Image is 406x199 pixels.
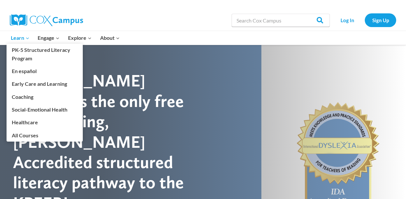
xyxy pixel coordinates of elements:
button: Child menu of Learn [7,31,34,45]
a: Healthcare [7,116,83,129]
a: Social-Emotional Health [7,103,83,116]
a: PK-5 Structured Literacy Program [7,44,83,65]
a: All Courses [7,129,83,141]
button: Child menu of Explore [64,31,96,45]
button: Child menu of About [96,31,124,45]
a: Coaching [7,90,83,103]
a: Log In [333,13,362,27]
img: Cox Campus [10,14,83,26]
nav: Primary Navigation [7,31,124,45]
nav: Secondary Navigation [333,13,396,27]
a: Early Care and Learning [7,78,83,90]
input: Search Cox Campus [232,14,330,27]
a: En español [7,65,83,77]
button: Child menu of Engage [34,31,64,45]
a: Sign Up [365,13,396,27]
